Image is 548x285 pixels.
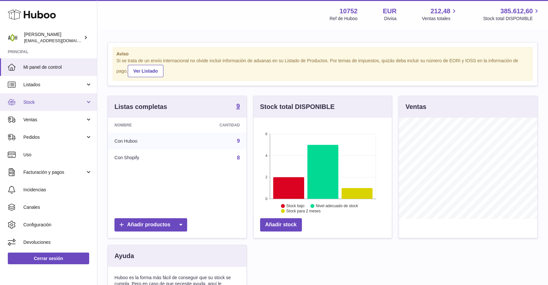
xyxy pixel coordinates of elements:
span: [EMAIL_ADDRESS][DOMAIN_NAME] [24,38,95,43]
a: Añadir stock [260,218,302,232]
span: Listados [23,82,85,88]
a: Cerrar sesión [8,253,89,264]
div: Si se trata de un envío internacional no olvide incluir información de aduanas en su Listado de P... [116,58,529,77]
text: Nivel adecuado de stock [316,204,359,208]
span: Ventas totales [422,16,458,22]
span: Canales [23,204,92,210]
th: Nombre [108,118,182,133]
text: Stock bajo [286,204,304,208]
span: Stock total DISPONIBLE [483,16,540,22]
h3: Listas completas [114,102,167,111]
a: 212,48 Ventas totales [422,7,458,22]
span: Facturación y pagos [23,169,85,175]
strong: EUR [383,7,397,16]
strong: 9 [236,103,240,109]
h3: Ayuda [114,252,134,260]
h3: Ventas [405,102,426,111]
a: 9 [236,103,240,111]
span: Devoluciones [23,239,92,245]
strong: 10752 [340,7,358,16]
text: 4 [265,154,267,158]
a: Ver Listado [128,65,163,77]
strong: Aviso [116,51,529,57]
span: Ventas [23,117,85,123]
a: 9 [237,138,240,144]
text: Stock para 2 meses [286,209,321,213]
text: 0 [265,197,267,201]
td: Con Huboo [108,133,182,149]
span: Uso [23,152,92,158]
div: Divisa [384,16,397,22]
a: Añadir productos [114,218,187,232]
text: 2 [265,175,267,179]
span: Incidencias [23,187,92,193]
a: 385.612,60 Stock total DISPONIBLE [483,7,540,22]
span: Stock [23,99,85,105]
div: Ref de Huboo [329,16,357,22]
span: Mi panel de control [23,64,92,70]
span: Pedidos [23,134,85,140]
a: 8 [237,155,240,160]
h3: Stock total DISPONIBLE [260,102,335,111]
div: [PERSON_NAME] [24,31,82,44]
span: 385.612,60 [500,7,533,16]
img: info@adaptohealue.com [8,33,18,42]
th: Cantidad [182,118,246,133]
text: 6 [265,132,267,136]
td: Con Shopify [108,149,182,166]
span: 212,48 [431,7,450,16]
span: Configuración [23,222,92,228]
